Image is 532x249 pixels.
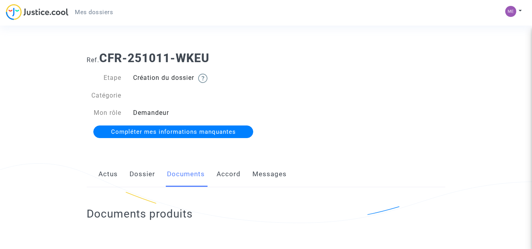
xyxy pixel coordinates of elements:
[130,161,155,187] a: Dossier
[81,91,127,100] div: Catégorie
[69,6,119,18] a: Mes dossiers
[98,161,118,187] a: Actus
[81,73,127,83] div: Etape
[217,161,241,187] a: Accord
[81,108,127,118] div: Mon rôle
[127,73,266,83] div: Création du dossier
[252,161,287,187] a: Messages
[111,128,236,135] span: Compléter mes informations manquantes
[99,51,209,65] b: CFR-251011-WKEU
[198,74,208,83] img: help.svg
[6,4,69,20] img: jc-logo.svg
[127,108,266,118] div: Demandeur
[75,9,113,16] span: Mes dossiers
[87,56,99,64] span: Ref.
[505,6,516,17] img: 0456541443a810714072df93862bf1fa
[87,207,445,221] h2: Documents produits
[167,161,205,187] a: Documents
